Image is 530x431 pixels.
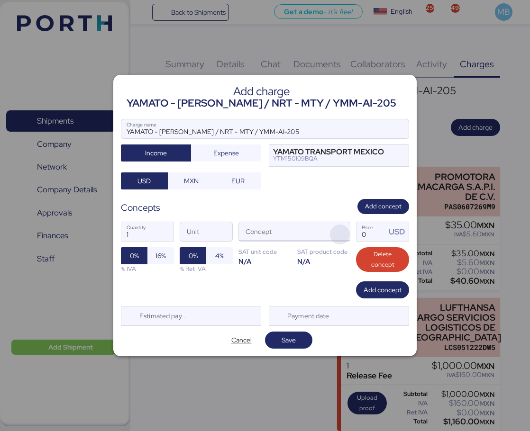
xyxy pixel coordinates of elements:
span: MXN [184,175,199,187]
div: SAT unit code [238,247,292,256]
span: 16% [155,250,166,261]
span: Delete concept [364,249,402,270]
input: Concept [239,222,327,241]
button: EUR [214,172,261,189]
div: % IVA [121,264,174,273]
button: Save [265,332,312,349]
button: Cancel [218,332,265,349]
div: % Ret IVA [180,264,233,273]
div: N/A [297,257,350,266]
div: YAMATO TRANSPORT MEXICO [273,149,384,155]
button: 0% [180,247,206,264]
button: ConceptConcept [330,224,350,244]
button: 16% [147,247,174,264]
button: Add concept [356,281,409,298]
input: Charge name [121,119,409,138]
input: Unit [180,222,232,241]
span: Expense [213,147,239,159]
div: YTM150109BQA [273,155,384,162]
div: Add charge [127,87,396,96]
div: N/A [238,257,292,266]
button: 4% [206,247,233,264]
button: USD [121,172,168,189]
span: Save [282,334,296,346]
div: YAMATO - [PERSON_NAME] / NRT - MTY / YMM-AI-205 [127,96,396,111]
span: 0% [130,250,139,261]
span: 0% [189,250,198,261]
button: Add concept [357,199,409,215]
input: Price [356,222,386,241]
button: Income [121,144,191,162]
input: Quantity [121,222,174,241]
button: MXN [168,172,215,189]
span: 4% [215,250,224,261]
span: Add concept [365,201,402,212]
span: Cancel [231,334,252,346]
button: Delete concept [356,247,409,272]
div: SAT product code [297,247,350,256]
span: EUR [231,175,245,187]
button: Expense [191,144,261,162]
button: 0% [121,247,147,264]
span: Add concept [364,284,402,296]
div: USD [389,226,409,238]
span: USD [137,175,151,187]
span: Income [145,147,167,159]
div: Concepts [121,201,160,215]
